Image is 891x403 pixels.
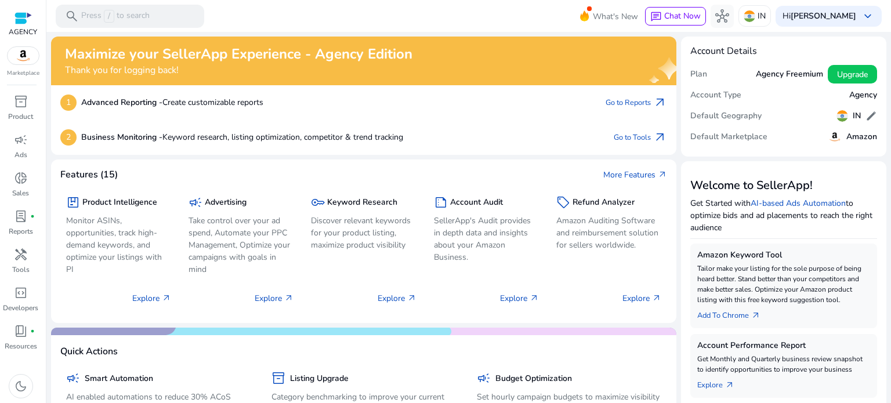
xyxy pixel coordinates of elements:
[606,95,667,111] a: Go to Reportsarrow_outward
[495,374,572,384] h5: Budget Optimization
[81,96,263,108] p: Create customizable reports
[12,264,30,275] p: Tools
[622,292,661,304] p: Explore
[189,215,294,275] p: Take control over your ad spend, Automate your PPC Management, Optimize your campaigns with goals...
[658,170,667,179] span: arrow_outward
[60,95,77,111] p: 1
[14,324,28,338] span: book_4
[715,9,729,23] span: hub
[690,90,741,100] h5: Account Type
[450,198,503,208] h5: Account Audit
[836,110,848,122] img: in.svg
[9,27,37,37] p: AGENCY
[189,195,202,209] span: campaign
[477,371,491,385] span: campaign
[81,131,403,143] p: Keyword research, listing optimization, competitor & trend tracking
[85,374,153,384] h5: Smart Automation
[30,214,35,219] span: fiber_manual_record
[205,198,247,208] h5: Advertising
[12,188,29,198] p: Sales
[162,293,171,303] span: arrow_outward
[271,371,285,385] span: inventory_2
[66,215,171,275] p: Monitor ASINs, opportunities, track high-demand keywords, and optimize your listings with PI
[14,95,28,108] span: inventory_2
[8,111,33,122] p: Product
[690,197,877,234] p: Get Started with to optimize bids and ad placements to reach the right audience
[8,47,39,64] img: amazon.svg
[783,12,856,20] p: Hi
[758,6,766,26] p: IN
[645,7,706,26] button: chatChat Now
[290,374,349,384] h5: Listing Upgrade
[697,354,870,375] p: Get Monthly and Quarterly business review snapshot to identify opportunities to improve your busi...
[744,10,755,22] img: in.svg
[14,248,28,262] span: handyman
[593,6,638,27] span: What's New
[697,250,870,260] h5: Amazon Keyword Tool
[653,96,667,110] span: arrow_outward
[690,111,762,121] h5: Default Geography
[14,133,28,147] span: campaign
[650,11,662,23] span: chat
[556,195,570,209] span: sell
[865,110,877,122] span: edit
[60,346,118,357] h4: Quick Actions
[603,169,667,181] a: More Featuresarrow_outward
[751,311,760,320] span: arrow_outward
[530,293,539,303] span: arrow_outward
[652,293,661,303] span: arrow_outward
[690,46,757,57] h4: Account Details
[60,169,118,180] h4: Features (15)
[434,215,539,263] p: SellerApp's Audit provides in depth data and insights about your Amazon Business.
[697,263,870,305] p: Tailor make your listing for the sole purpose of being heard better. Stand better than your compe...
[66,371,80,385] span: campaign
[828,65,877,83] button: Upgrade
[791,10,856,21] b: [PERSON_NAME]
[81,10,150,23] p: Press to search
[849,90,877,100] h5: Agency
[751,198,846,209] a: AI-based Ads Automation
[556,215,661,251] p: Amazon Auditing Software and reimbursement solution for sellers worldwide.
[690,132,767,142] h5: Default Marketplace
[853,111,861,121] h5: IN
[697,375,744,391] a: Explorearrow_outward
[500,292,539,304] p: Explore
[690,179,877,193] h3: Welcome to SellerApp!
[14,171,28,185] span: donut_small
[653,130,667,144] span: arrow_outward
[378,292,416,304] p: Explore
[3,303,38,313] p: Developers
[15,150,27,160] p: Ads
[311,195,325,209] span: key
[65,65,412,76] h4: Thank you for logging back!
[81,132,162,143] b: Business Monitoring -
[30,329,35,333] span: fiber_manual_record
[837,68,868,81] span: Upgrade
[327,198,397,208] h5: Keyword Research
[5,341,37,351] p: Resources
[311,215,416,251] p: Discover relevant keywords for your product listing, maximize product visibility
[697,305,770,321] a: Add To Chrome
[14,209,28,223] span: lab_profile
[756,70,823,79] h5: Agency Freemium
[711,5,734,28] button: hub
[82,198,157,208] h5: Product Intelligence
[614,129,667,146] a: Go to Toolsarrow_outward
[284,293,294,303] span: arrow_outward
[104,10,114,23] span: /
[725,380,734,390] span: arrow_outward
[14,379,28,393] span: dark_mode
[255,292,294,304] p: Explore
[664,10,701,21] span: Chat Now
[65,9,79,23] span: search
[434,195,448,209] span: summarize
[132,292,171,304] p: Explore
[407,293,416,303] span: arrow_outward
[81,97,162,108] b: Advanced Reporting -
[477,391,661,403] p: Set hourly campaign budgets to maximize visibility
[65,46,412,63] h2: Maximize your SellerApp Experience - Agency Edition
[697,341,870,351] h5: Account Performance Report
[66,195,80,209] span: package
[573,198,635,208] h5: Refund Analyzer
[14,286,28,300] span: code_blocks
